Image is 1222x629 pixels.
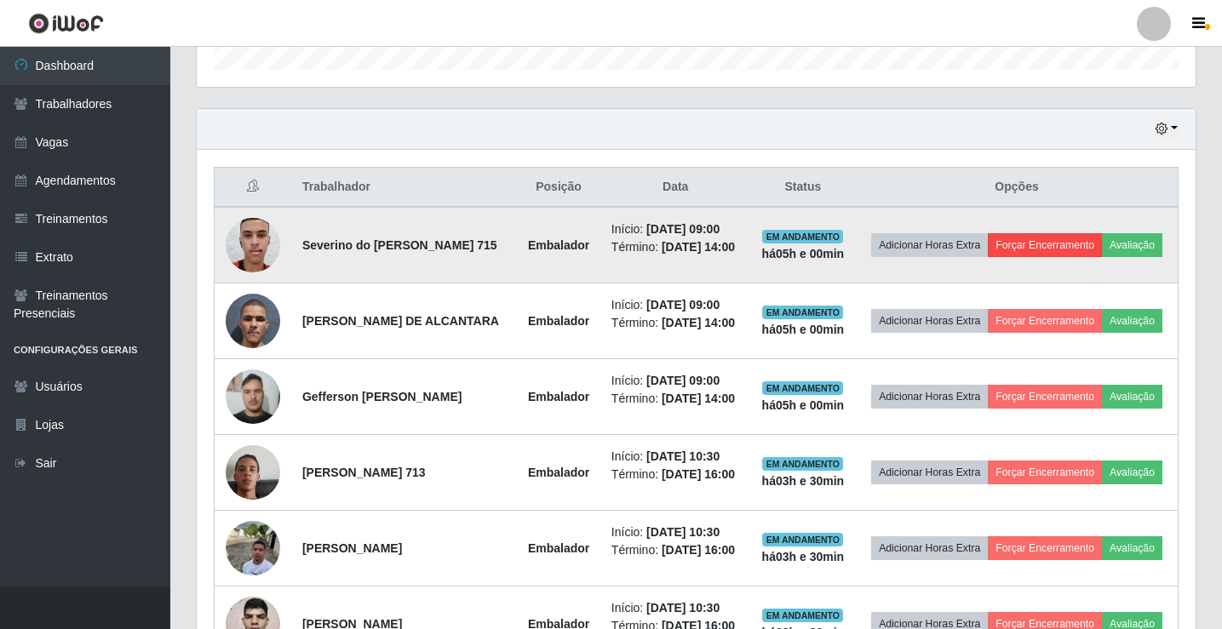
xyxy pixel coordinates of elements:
[601,168,750,208] th: Data
[226,424,280,521] img: 1672423155004.jpeg
[662,316,735,329] time: [DATE] 14:00
[762,381,843,395] span: EM ANDAMENTO
[662,240,735,254] time: [DATE] 14:00
[988,536,1102,560] button: Forçar Encerramento
[528,541,589,555] strong: Embalador
[988,460,1102,484] button: Forçar Encerramento
[611,599,740,617] li: Início:
[528,238,589,252] strong: Embalador
[871,536,988,560] button: Adicionar Horas Extra
[762,474,845,488] strong: há 03 h e 30 min
[226,512,280,584] img: 1731477624164.jpeg
[662,392,735,405] time: [DATE] 14:00
[226,272,280,369] img: 1730850583959.jpeg
[646,222,720,236] time: [DATE] 09:00
[226,209,280,281] img: 1702091253643.jpeg
[762,533,843,546] span: EM ANDAMENTO
[1102,233,1162,257] button: Avaliação
[611,466,740,483] li: Término:
[292,168,516,208] th: Trabalhador
[646,449,720,463] time: [DATE] 10:30
[528,314,589,328] strong: Embalador
[611,238,740,256] li: Término:
[302,466,426,479] strong: [PERSON_NAME] 713
[611,390,740,408] li: Término:
[988,309,1102,333] button: Forçar Encerramento
[1102,536,1162,560] button: Avaliação
[302,390,462,403] strong: Gefferson [PERSON_NAME]
[646,374,720,387] time: [DATE] 09:00
[1102,309,1162,333] button: Avaliação
[528,390,589,403] strong: Embalador
[762,230,843,243] span: EM ANDAMENTO
[28,13,104,34] img: CoreUI Logo
[611,523,740,541] li: Início:
[856,168,1178,208] th: Opções
[302,238,497,252] strong: Severino do [PERSON_NAME] 715
[750,168,856,208] th: Status
[646,601,720,615] time: [DATE] 10:30
[762,247,845,260] strong: há 05 h e 00 min
[871,233,988,257] button: Adicionar Horas Extra
[1102,385,1162,409] button: Avaliação
[871,385,988,409] button: Adicionar Horas Extra
[226,360,280,432] img: 1756659986105.jpeg
[302,314,499,328] strong: [PERSON_NAME] DE ALCANTARA
[762,306,843,319] span: EM ANDAMENTO
[1102,460,1162,484] button: Avaliação
[871,460,988,484] button: Adicionar Horas Extra
[611,372,740,390] li: Início:
[611,296,740,314] li: Início:
[762,398,845,412] strong: há 05 h e 00 min
[302,541,402,555] strong: [PERSON_NAME]
[516,168,601,208] th: Posição
[662,467,735,481] time: [DATE] 16:00
[611,448,740,466] li: Início:
[611,314,740,332] li: Término:
[762,550,845,563] strong: há 03 h e 30 min
[611,220,740,238] li: Início:
[871,309,988,333] button: Adicionar Horas Extra
[646,525,720,539] time: [DATE] 10:30
[528,466,589,479] strong: Embalador
[988,385,1102,409] button: Forçar Encerramento
[662,543,735,557] time: [DATE] 16:00
[611,541,740,559] li: Término:
[762,323,845,336] strong: há 05 h e 00 min
[762,609,843,622] span: EM ANDAMENTO
[988,233,1102,257] button: Forçar Encerramento
[762,457,843,471] span: EM ANDAMENTO
[646,298,720,312] time: [DATE] 09:00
